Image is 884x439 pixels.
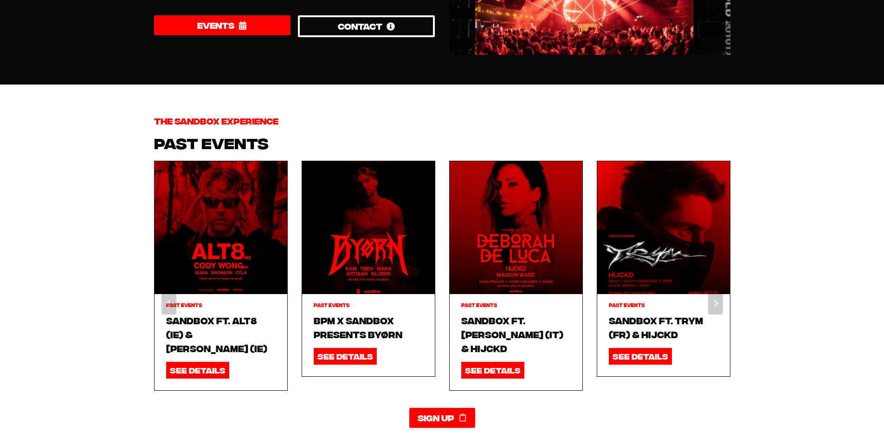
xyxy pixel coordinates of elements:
[166,313,276,355] a: Sandbox ft. ALT8 (IE) & [PERSON_NAME] (IE)
[461,362,524,378] a: SEE DETAILS
[166,302,202,308] a: Past Events
[166,362,229,378] a: SEE DETAILS
[461,302,497,308] a: Past Events
[597,161,730,294] a: Read More Sandbox ft. TRYM (FR) & HIJCKD
[302,161,435,294] a: Read More BPM x SANDBOX presents BYØRN
[450,161,582,294] a: Read More Sandbox ft. Deborah De Luca (IT) & HIJCKD
[409,408,475,428] a: Sign up
[314,313,423,341] a: BPM x SANDBOX presents BYØRN
[314,302,349,308] a: Past Events
[314,348,377,364] a: SEE DETAILS
[609,348,672,364] a: SEE DETAILS
[338,20,382,33] span: CONTACT
[298,15,435,37] a: CONTACT
[197,19,234,32] span: EVENTS
[154,131,730,153] h1: PAST EVENTS
[161,292,176,315] button: Go to last slide
[708,292,723,315] button: Next slide
[461,313,571,355] a: Sandbox ft. [PERSON_NAME] (IT) & HIJCKD
[609,302,645,308] a: Past Events
[418,411,454,425] span: Sign up
[154,15,291,35] a: EVENTS
[609,313,718,341] a: Sandbox ft. TRYM (FR) & HIJCKD
[154,114,730,127] h6: THE SANDBOX EXPERIENCE
[155,161,287,294] a: Read More Sandbox ft. ALT8 (IE) & CODY WONG (IE)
